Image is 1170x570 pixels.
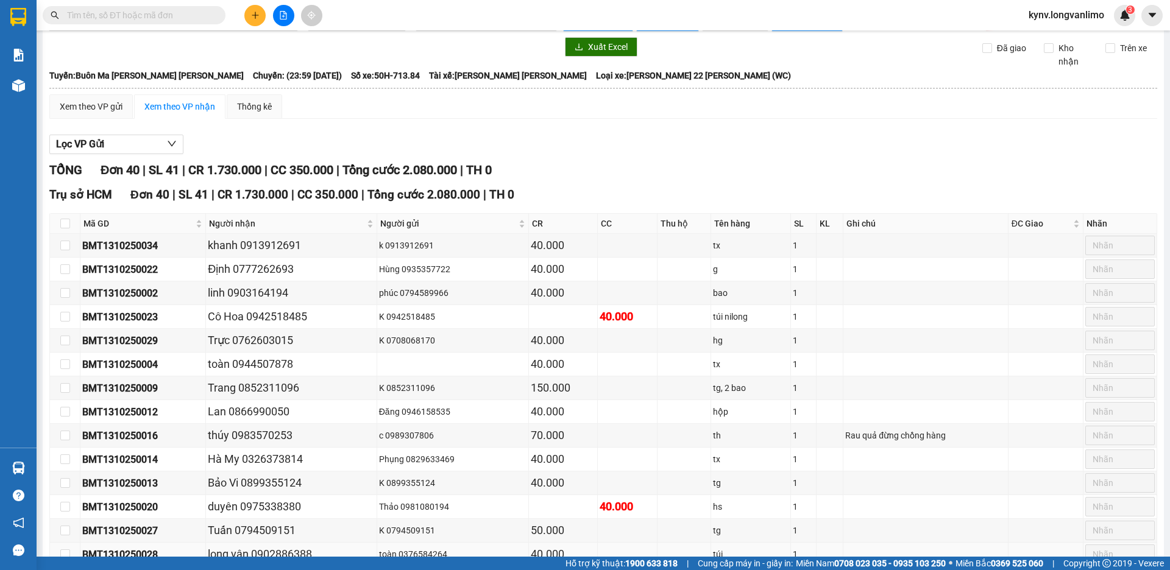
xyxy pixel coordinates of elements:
[817,214,843,234] th: KL
[531,522,595,539] div: 50.000
[793,381,815,395] div: 1
[253,69,342,82] span: Chuyến: (23:59 [DATE])
[687,557,689,570] span: |
[531,261,595,278] div: 40.000
[208,284,374,301] div: linh 0903164194
[82,428,204,443] div: BMT1310250016
[531,284,595,301] div: 40.000
[713,381,789,395] div: tg, 2 bao
[1087,217,1154,230] div: Nhãn
[342,163,457,177] span: Tổng cước 2.080.000
[49,188,112,202] span: Trụ sở HCM
[466,163,492,177] span: TH 0
[10,8,26,26] img: logo-vxr
[172,188,175,202] span: |
[82,476,204,491] div: BMT1310250013
[793,286,815,300] div: 1
[82,238,204,253] div: BMT1310250034
[379,429,526,442] div: c 0989307806
[793,452,815,466] div: 1
[101,163,140,177] span: Đơn 40
[793,357,815,371] div: 1
[60,100,122,113] div: Xem theo VP gửi
[658,214,711,234] th: Thu hộ
[1054,41,1096,68] span: Kho nhận
[12,462,25,474] img: warehouse-icon
[208,546,374,563] div: long vân 0902886388
[208,356,374,373] div: toàn 0944507878
[531,332,595,349] div: 40.000
[379,524,526,537] div: K 0794509151
[80,519,206,543] td: BMT1310250027
[80,234,206,258] td: BMT1310250034
[713,429,789,442] div: th
[793,310,815,323] div: 1
[713,239,789,252] div: tx
[531,403,595,420] div: 40.000
[713,262,789,276] div: g
[12,79,25,92] img: warehouse-icon
[379,500,526,513] div: Thảo 0981080194
[10,54,96,71] div: 0913651539
[307,11,316,19] span: aim
[845,429,1006,442] div: Rau quả đừng chồng hàng
[531,237,595,254] div: 40.000
[1147,10,1158,21] span: caret-down
[565,557,678,570] span: Hỗ trợ kỹ thuật:
[600,498,655,515] div: 40.000
[336,163,339,177] span: |
[379,452,526,466] div: Phụng 0829633469
[149,163,179,177] span: SL 41
[379,547,526,561] div: toàn 0376584264
[51,11,59,19] span: search
[1119,10,1130,21] img: icon-new-feature
[361,188,364,202] span: |
[793,500,815,513] div: 1
[80,543,206,566] td: BMT1310250028
[793,405,815,418] div: 1
[82,499,204,515] div: BMT1310250020
[251,11,260,19] span: plus
[575,43,583,52] span: download
[82,547,204,562] div: BMT1310250028
[80,329,206,353] td: BMT1310250029
[82,333,204,348] div: BMT1310250029
[49,71,244,80] b: Tuyến: Buôn Ma [PERSON_NAME] [PERSON_NAME]
[791,214,817,234] th: SL
[12,49,25,62] img: solution-icon
[713,286,789,300] div: bao
[211,188,214,202] span: |
[49,163,82,177] span: TỔNG
[379,334,526,347] div: K 0708068170
[297,188,358,202] span: CC 350.000
[713,500,789,513] div: hs
[80,305,206,329] td: BMT1310250023
[271,163,333,177] span: CC 350.000
[991,558,1043,568] strong: 0369 525 060
[834,558,946,568] strong: 0708 023 035 - 0935 103 250
[264,163,268,177] span: |
[531,379,595,396] div: 150.000
[379,381,526,395] div: K 0852311096
[793,524,815,537] div: 1
[56,136,104,152] span: Lọc VP Gửi
[1141,5,1163,26] button: caret-down
[489,188,514,202] span: TH 0
[531,546,595,563] div: 40.000
[102,79,210,96] div: 100.000
[208,427,374,444] div: thúy 0983570253
[793,547,815,561] div: 1
[600,308,655,325] div: 40.000
[1052,557,1054,570] span: |
[793,476,815,490] div: 1
[713,405,789,418] div: hộp
[531,427,595,444] div: 70.000
[596,69,791,82] span: Loại xe: [PERSON_NAME] 22 [PERSON_NAME] (WC)
[380,217,516,230] span: Người gửi
[82,381,204,396] div: BMT1310250009
[130,188,169,202] span: Đơn 40
[713,452,789,466] div: tx
[208,403,374,420] div: Lan 0866990050
[10,10,96,40] div: Trụ sở HCM
[244,5,266,26] button: plus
